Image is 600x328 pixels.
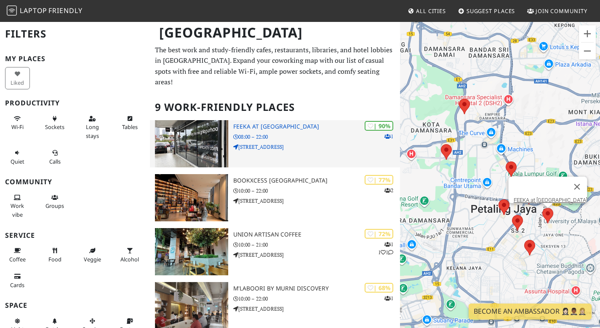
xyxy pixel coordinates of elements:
[49,158,61,165] span: Video/audio calls
[5,99,145,107] h3: Productivity
[233,197,400,205] p: [STREET_ADDRESS]
[365,175,393,185] div: | 77%
[155,174,228,221] img: BookXcess Tropicana Gardens Mall
[80,112,105,142] button: Long stays
[365,229,393,239] div: | 72%
[378,240,393,256] p: 1 1 1
[233,231,400,238] h3: Union Artisan Coffee
[11,158,24,165] span: Quiet
[10,281,24,289] span: Credit cards
[5,178,145,186] h3: Community
[384,294,393,302] p: 1
[365,283,393,293] div: | 68%
[48,6,82,15] span: Friendly
[5,244,30,266] button: Coffee
[5,191,30,221] button: Work vibe
[5,55,145,63] h3: My Places
[233,295,400,303] p: 10:00 – 22:00
[233,133,400,141] p: 08:00 – 22:00
[233,143,400,151] p: [STREET_ADDRESS]
[233,123,400,130] h3: FEEKA at [GEOGRAPHIC_DATA]
[5,146,30,168] button: Quiet
[122,123,138,131] span: Work-friendly tables
[117,244,142,266] button: Alcohol
[43,244,67,266] button: Food
[5,269,30,292] button: Cards
[11,123,24,131] span: Stable Wi-Fi
[155,120,228,167] img: FEEKA at Happy Mansion
[7,5,17,16] img: LaptopFriendly
[384,186,393,194] p: 2
[467,7,515,15] span: Suggest Places
[43,112,67,134] button: Sockets
[365,121,393,131] div: | 90%
[579,43,596,59] button: Zoom out
[45,202,64,210] span: Group tables
[513,197,587,203] a: FEEKA at [GEOGRAPHIC_DATA]
[384,132,393,140] p: 1
[120,255,139,263] span: Alcohol
[20,6,47,15] span: Laptop
[155,94,395,120] h2: 9 Work-Friendly Places
[5,301,145,309] h3: Space
[155,228,228,275] img: Union Artisan Coffee
[404,3,449,19] a: All Cities
[150,174,400,221] a: BookXcess Tropicana Gardens Mall | 77% 2 BookXcess [GEOGRAPHIC_DATA] 10:00 – 22:00 [STREET_ADDRESS]
[9,255,26,263] span: Coffee
[233,285,400,292] h3: M'Laboori by Murni Discovery
[48,255,61,263] span: Food
[233,187,400,195] p: 10:00 – 22:00
[86,123,99,139] span: Long stays
[524,3,591,19] a: Join Community
[455,3,519,19] a: Suggest Places
[5,231,145,239] h3: Service
[5,21,145,47] h2: Filters
[233,251,400,259] p: [STREET_ADDRESS]
[11,202,24,218] span: People working
[7,4,83,19] a: LaptopFriendly LaptopFriendly
[117,112,142,134] button: Tables
[43,146,67,168] button: Calls
[233,241,400,249] p: 10:00 – 21:00
[80,244,105,266] button: Veggie
[536,7,587,15] span: Join Community
[416,7,446,15] span: All Cities
[43,191,67,213] button: Groups
[233,305,400,313] p: [STREET_ADDRESS]
[579,25,596,42] button: Zoom in
[84,255,101,263] span: Veggie
[45,123,64,131] span: Power sockets
[150,120,400,167] a: FEEKA at Happy Mansion | 90% 1 FEEKA at [GEOGRAPHIC_DATA] 08:00 – 22:00 [STREET_ADDRESS]
[150,228,400,275] a: Union Artisan Coffee | 72% 111 Union Artisan Coffee 10:00 – 21:00 [STREET_ADDRESS]
[152,21,398,44] h1: [GEOGRAPHIC_DATA]
[155,45,395,88] p: The best work and study-friendly cafes, restaurants, libraries, and hotel lobbies in [GEOGRAPHIC_...
[233,177,400,184] h3: BookXcess [GEOGRAPHIC_DATA]
[5,112,30,134] button: Wi-Fi
[567,177,587,197] button: Close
